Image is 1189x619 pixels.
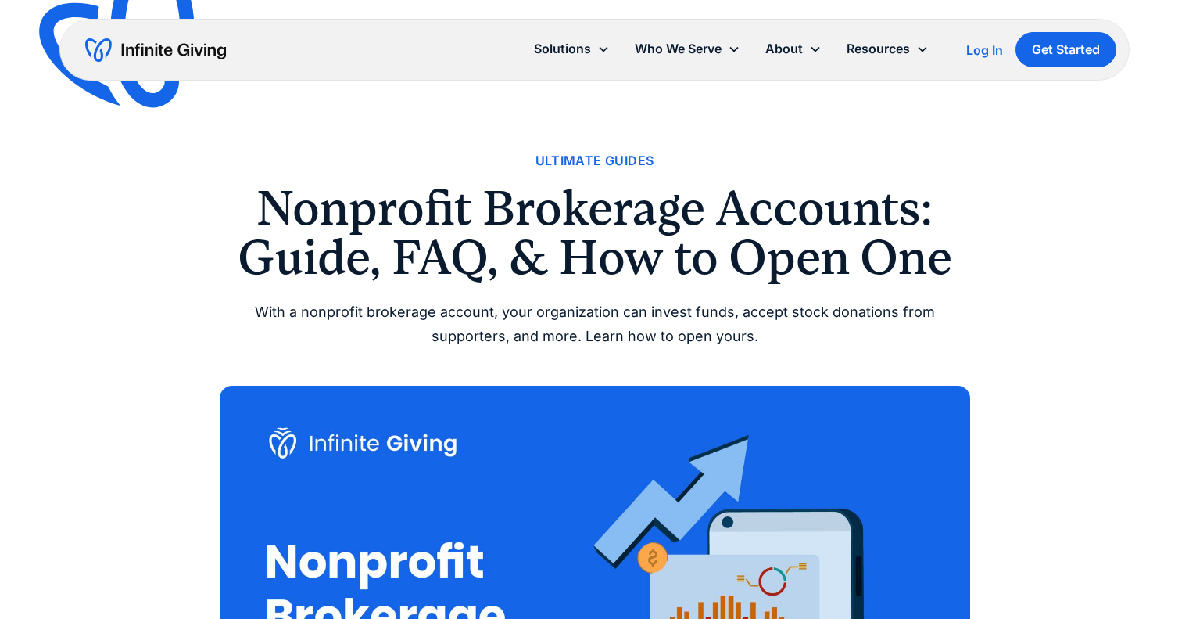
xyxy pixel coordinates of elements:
[847,38,910,59] div: Resources
[635,38,722,59] div: Who We Serve
[1015,32,1116,67] a: Get Started
[966,41,1003,59] a: Log In
[834,32,941,66] div: Resources
[85,38,226,63] a: home
[535,150,654,171] a: Ultimate Guides
[765,38,803,59] div: About
[534,38,591,59] div: Solutions
[220,184,970,282] h1: Nonprofit Brokerage Accounts: Guide, FAQ, & How to Open One
[753,32,834,66] div: About
[966,44,1003,56] div: Log In
[622,32,753,66] div: Who We Serve
[521,32,622,66] div: Solutions
[220,301,970,348] div: With a nonprofit brokerage account, your organization can invest funds, accept stock donations fr...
